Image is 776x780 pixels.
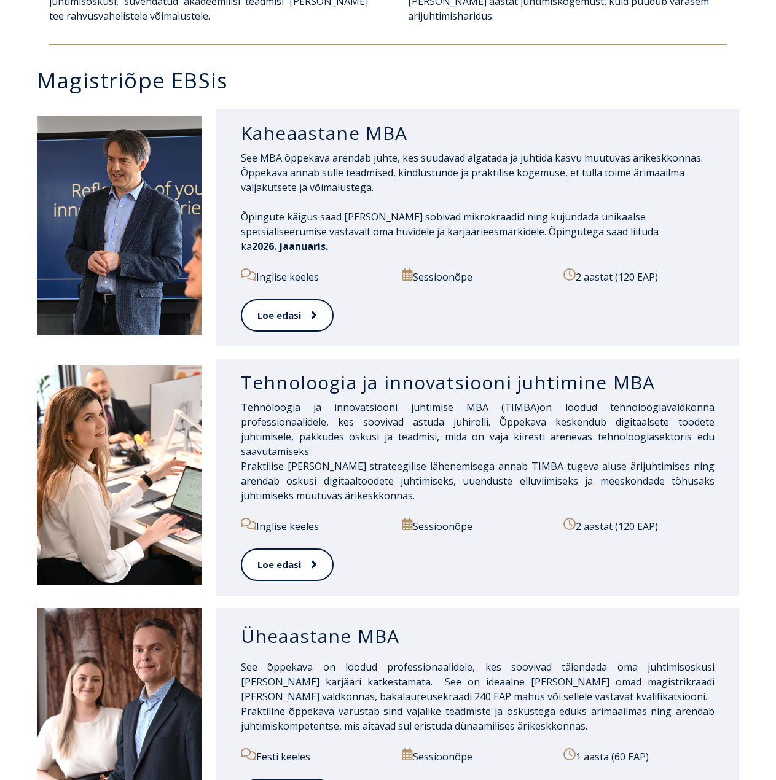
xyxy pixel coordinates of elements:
h3: Tehnoloogia ja innovatsiooni juhtimine MBA [241,371,715,394]
h3: Üheaastane MBA [241,625,715,648]
span: See õppekava on loodud professionaalidele, kes soovivad täiendada oma juhtimisoskusi [PERSON_NAME... [241,660,715,703]
p: Inglise keeles [241,268,392,284]
p: 2 aastat (120 EAP) [563,268,715,284]
span: Tehnoloogia ja innovatsiooni juhtimise MBA (TIMBA) [241,400,540,414]
p: Eesti keeles [241,748,392,764]
p: Õpingute käigus saad [PERSON_NAME] sobivad mikrokraadid ning kujundada unikaalse spetsialiseerumi... [241,209,715,254]
img: DSC_2098 [37,116,202,335]
span: Praktilise [PERSON_NAME] strateegilise lähenemisega annab TIMBA tugeva aluse ärijuhtimises ning a... [241,459,715,502]
img: DSC_2558 [37,365,202,585]
p: Sessioonõpe [402,518,553,534]
span: Praktiline õppekava varustab sind vajalike teadmiste ja oskustega eduks ärimaailmas ning arendab ... [241,704,715,733]
a: Loe edasi [241,548,334,581]
p: See MBA õppekava arendab juhte, kes suudavad algatada ja juhtida kasvu muutuvas ärikeskkonnas. Õp... [241,150,715,195]
p: 1 aasta (60 EAP) [563,748,715,764]
p: Sessioonõpe [402,268,553,284]
p: Inglise keeles [241,518,392,534]
p: Sessioonõpe [402,748,553,764]
h3: Magistriõpe EBSis [37,69,751,91]
span: 2026. jaanuaris. [252,240,328,253]
h3: Kaheaastane MBA [241,122,715,145]
span: on loodud tehnoloogiavaldkonna professionaalidele, kes soovivad astuda juhirolli. Õppekava kesken... [241,400,715,458]
p: 2 aastat (120 EAP) [563,518,715,534]
a: Loe edasi [241,299,334,332]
